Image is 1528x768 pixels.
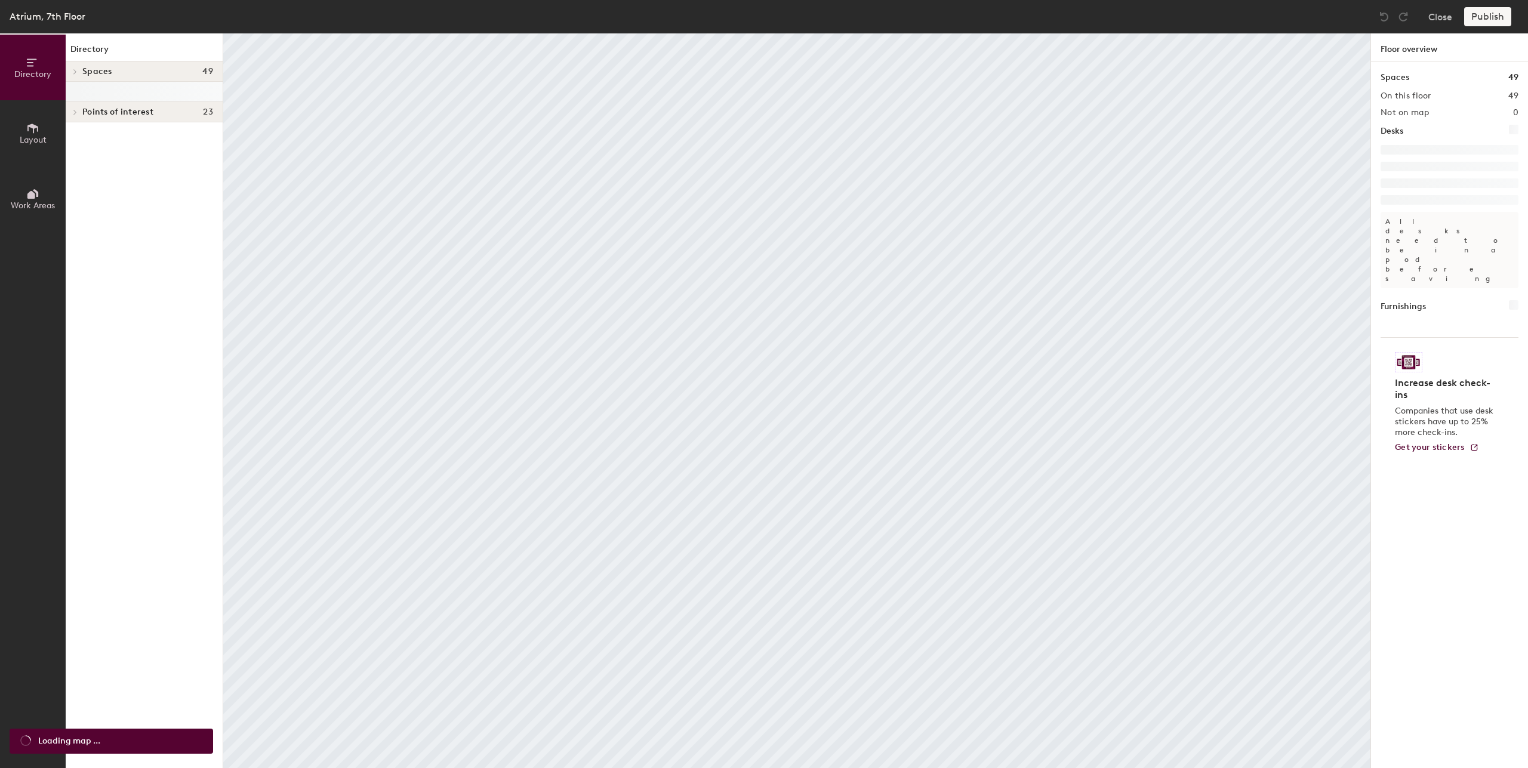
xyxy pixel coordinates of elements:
[1381,91,1431,101] h2: On this floor
[10,9,85,24] div: Atrium, 7th Floor
[1397,11,1409,23] img: Redo
[66,43,223,61] h1: Directory
[11,201,55,211] span: Work Areas
[1395,443,1479,453] a: Get your stickers
[1395,352,1422,372] img: Sticker logo
[82,107,153,117] span: Points of interest
[1378,11,1390,23] img: Undo
[14,69,51,79] span: Directory
[1381,212,1518,288] p: All desks need to be in a pod before saving
[1513,108,1518,118] h2: 0
[202,67,213,76] span: 49
[1395,377,1497,401] h4: Increase desk check-ins
[1428,7,1452,26] button: Close
[1395,406,1497,438] p: Companies that use desk stickers have up to 25% more check-ins.
[1381,125,1403,138] h1: Desks
[1381,108,1429,118] h2: Not on map
[203,107,213,117] span: 23
[82,67,112,76] span: Spaces
[38,735,100,748] span: Loading map ...
[223,33,1370,768] canvas: Map
[1381,300,1426,313] h1: Furnishings
[20,135,47,145] span: Layout
[1508,71,1518,84] h1: 49
[1395,442,1465,452] span: Get your stickers
[1508,91,1518,101] h2: 49
[1371,33,1528,61] h1: Floor overview
[1381,71,1409,84] h1: Spaces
